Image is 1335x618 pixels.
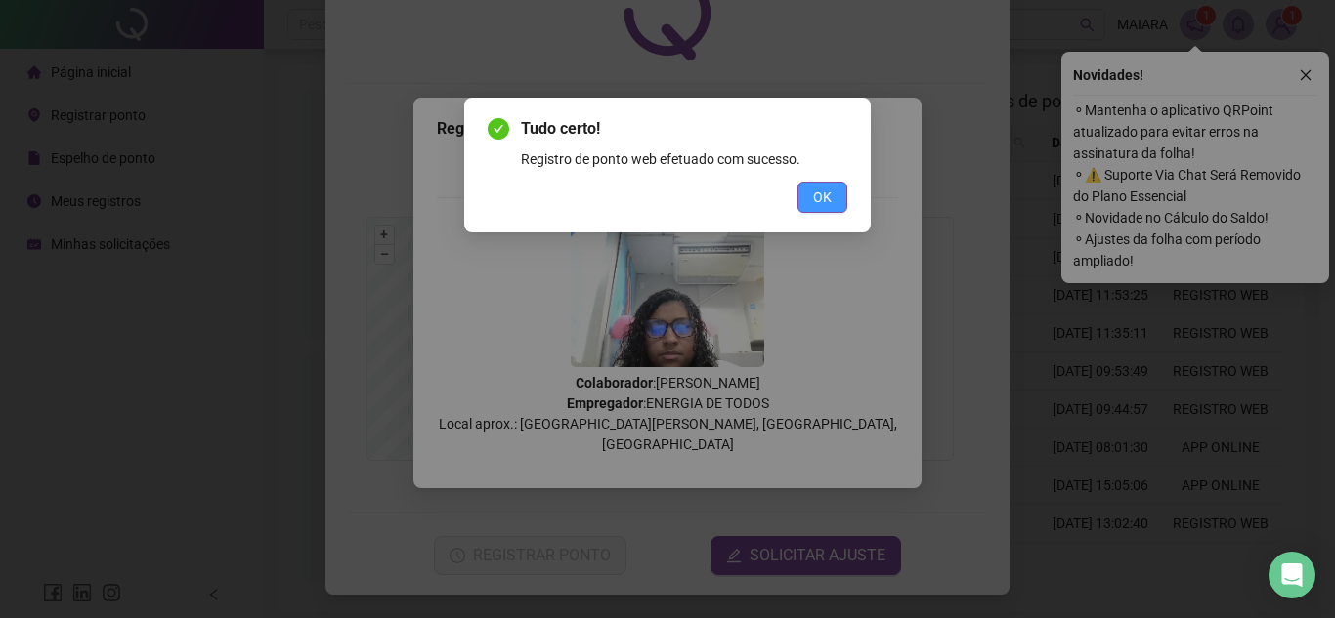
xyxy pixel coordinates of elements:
button: OK [797,182,847,213]
span: OK [813,186,832,208]
div: Registro de ponto web efetuado com sucesso. [521,148,847,170]
span: Tudo certo! [521,117,847,141]
span: check-circle [488,118,509,140]
div: Open Intercom Messenger [1269,552,1315,598]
